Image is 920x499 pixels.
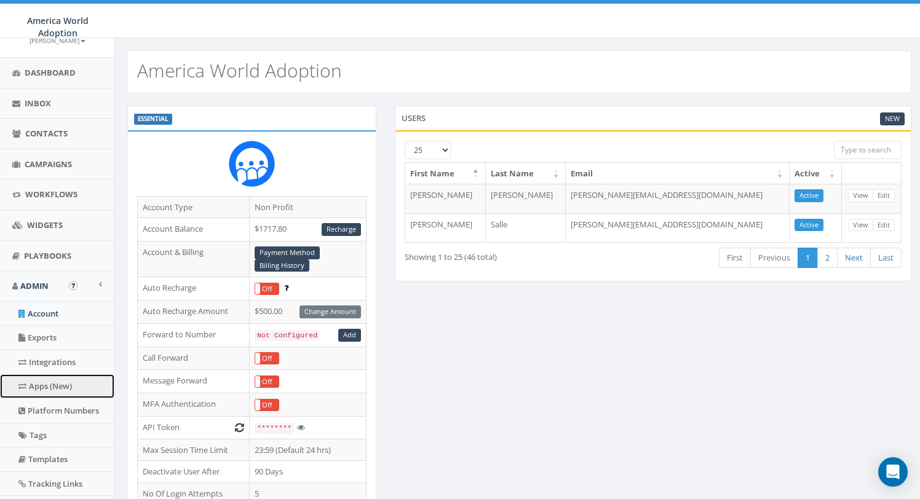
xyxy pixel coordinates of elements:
td: Max Session Time Limit [138,439,250,461]
td: [PERSON_NAME] [405,213,486,243]
td: Non Profit [249,196,366,218]
a: Edit [873,189,895,202]
a: 1 [798,248,818,268]
span: Widgets [27,219,63,230]
code: Not Configured [255,330,320,341]
a: 2 [817,248,838,268]
td: $500.00 [249,301,366,324]
div: OnOff [255,375,279,388]
td: 23:59 (Default 24 hrs) [249,439,366,461]
td: API Token [138,417,250,439]
td: Auto Recharge Amount [138,301,250,324]
a: Edit [873,219,895,232]
span: Inbox [25,98,51,109]
td: [PERSON_NAME] [405,184,486,213]
div: Open Intercom Messenger [878,457,908,487]
th: First Name: activate to sort column descending [405,163,486,184]
th: Active: activate to sort column ascending [790,163,842,184]
a: Active [795,189,823,202]
td: [PERSON_NAME] [486,184,566,213]
a: [PERSON_NAME] [30,34,85,45]
span: Contacts [25,128,68,139]
td: Call Forward [138,347,250,370]
h2: America World Adoption [137,60,342,81]
th: Email: activate to sort column ascending [566,163,790,184]
label: ESSENTIAL [134,114,172,125]
th: Last Name: activate to sort column ascending [486,163,566,184]
td: $1717.80 [249,218,366,242]
a: Last [870,248,902,268]
td: Account Balance [138,218,250,242]
a: View [848,189,873,202]
a: Payment Method [255,246,320,259]
td: Account & Billing [138,241,250,277]
div: OnOff [255,399,279,412]
span: America World Adoption [27,15,89,39]
td: Auto Recharge [138,277,250,301]
td: [PERSON_NAME][EMAIL_ADDRESS][DOMAIN_NAME] [566,213,790,243]
label: Off [255,376,279,388]
td: Forward to Number [138,323,250,347]
div: OnOff [255,352,279,365]
span: Enable to prevent campaign failure. [284,282,288,293]
span: Workflows [25,189,77,200]
label: Off [255,399,279,411]
td: Salle [486,213,566,243]
label: Off [255,353,279,364]
span: Playbooks [24,250,71,261]
td: Account Type [138,196,250,218]
div: Showing 1 to 25 (46 total) [405,246,601,263]
td: Deactivate User After [138,461,250,483]
span: Dashboard [25,67,76,78]
a: Previous [750,248,798,268]
a: Add [338,329,361,342]
i: Generate New Token [235,423,244,431]
a: Billing History [255,259,309,272]
a: Next [837,248,871,268]
td: MFA Authentication [138,393,250,417]
label: Off [255,283,279,295]
a: Active [795,219,823,232]
span: Campaigns [25,159,72,170]
a: First [719,248,751,268]
a: Recharge [322,223,361,236]
small: [PERSON_NAME] [30,36,85,45]
button: Open In-App Guide [69,281,77,290]
input: Type to search [834,141,902,159]
a: New [880,112,905,125]
div: Users [395,106,911,130]
img: Rally_Corp_Icon.png [229,141,275,187]
a: View [848,219,873,232]
td: Message Forward [138,370,250,393]
td: [PERSON_NAME][EMAIL_ADDRESS][DOMAIN_NAME] [566,184,790,213]
div: OnOff [255,283,279,296]
td: 90 Days [249,461,366,483]
span: Admin [20,280,49,291]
